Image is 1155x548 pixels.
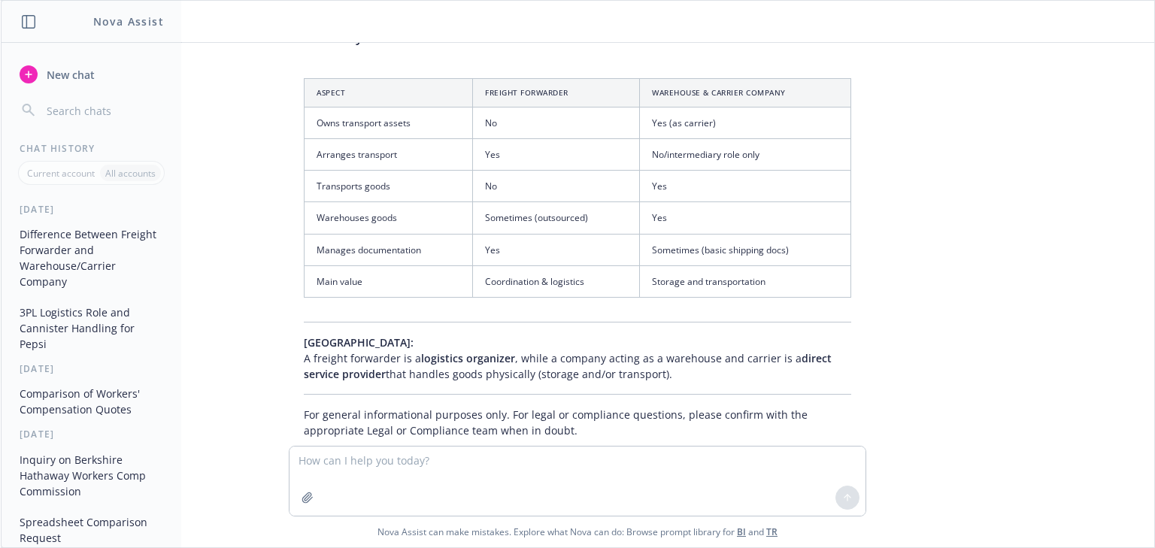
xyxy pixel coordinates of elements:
td: Coordination & logistics [473,265,640,297]
td: Arranges transport [305,139,473,171]
button: Difference Between Freight Forwarder and Warehouse/Carrier Company [14,222,169,294]
td: Storage and transportation [640,265,851,297]
div: [DATE] [2,428,181,441]
td: Yes [640,171,851,202]
th: Freight Forwarder [473,78,640,107]
a: BI [737,525,746,538]
button: 3PL Logistics Role and Cannister Handling for Pepsi [14,300,169,356]
div: Chat History [2,142,181,155]
p: For general informational purposes only. For legal or compliance questions, please confirm with t... [304,407,851,438]
input: Search chats [44,100,163,121]
td: Yes [473,139,640,171]
td: Main value [305,265,473,297]
td: No/intermediary role only [640,139,851,171]
span: logistics organizer [421,351,515,365]
td: No [473,107,640,138]
td: Yes [473,234,640,265]
th: Aspect [305,78,473,107]
span: direct service provider [304,351,832,381]
td: Sometimes (outsourced) [473,202,640,234]
th: Warehouse & Carrier Company [640,78,851,107]
p: Current account [27,167,95,180]
td: Manages documentation [305,234,473,265]
td: No [473,171,640,202]
td: Sometimes (basic shipping docs) [640,234,851,265]
button: Comparison of Workers' Compensation Quotes [14,381,169,422]
span: New chat [44,67,95,83]
td: Yes [640,202,851,234]
h1: Nova Assist [93,14,164,29]
div: [DATE] [2,203,181,216]
button: Inquiry on Berkshire Hathaway Workers Comp Commission [14,447,169,504]
span: Nova Assist can make mistakes. Explore what Nova can do: Browse prompt library for and [7,516,1148,547]
td: Owns transport assets [305,107,473,138]
div: [DATE] [2,362,181,375]
p: A freight forwarder is a , while a company acting as a warehouse and carrier is a that handles go... [304,335,851,382]
td: Warehouses goods [305,202,473,234]
td: Transports goods [305,171,473,202]
a: TR [766,525,778,538]
p: All accounts [105,167,156,180]
span: [GEOGRAPHIC_DATA]: [304,335,414,350]
button: New chat [14,61,169,88]
td: Yes (as carrier) [640,107,851,138]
